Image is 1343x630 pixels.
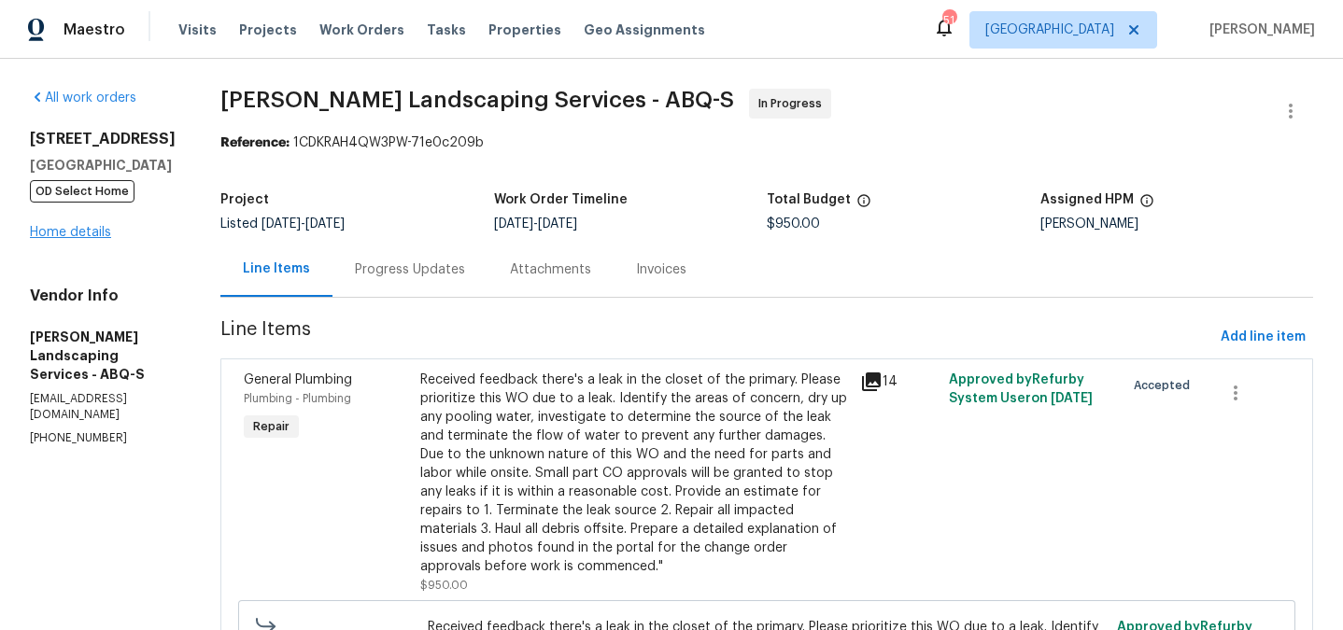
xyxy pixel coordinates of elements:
span: General Plumbing [244,373,352,386]
div: Invoices [636,260,686,279]
span: - [494,217,577,231]
h5: [PERSON_NAME] Landscaping Services - ABQ-S [30,328,176,384]
span: Plumbing - Plumbing [244,393,351,404]
span: Accepted [1134,376,1197,395]
a: Home details [30,226,111,239]
p: [PHONE_NUMBER] [30,430,176,446]
span: In Progress [758,94,829,113]
h5: Assigned HPM [1040,193,1134,206]
h5: Project [220,193,269,206]
div: Attachments [510,260,591,279]
button: Add line item [1213,320,1313,355]
span: The hpm assigned to this work order. [1139,193,1154,217]
span: Visits [178,21,217,39]
span: [DATE] [494,217,533,231]
span: Projects [239,21,297,39]
div: 14 [860,371,937,393]
span: Tasks [427,23,466,36]
span: The total cost of line items that have been proposed by Opendoor. This sum includes line items th... [856,193,871,217]
span: OD Select Home [30,180,134,203]
span: Properties [488,21,561,39]
div: 51 [942,11,955,30]
span: [DATE] [305,217,345,231]
span: $950.00 [420,580,468,591]
span: Line Items [220,320,1213,355]
span: Add line item [1221,326,1306,349]
span: [PERSON_NAME] Landscaping Services - ABQ-S [220,89,734,111]
span: Maestro [64,21,125,39]
span: [DATE] [1051,392,1093,405]
span: [DATE] [262,217,301,231]
div: Line Items [243,259,310,278]
span: Repair [246,417,297,436]
span: - [262,217,345,231]
b: Reference: [220,136,290,149]
div: 1CDKRAH4QW3PW-71e0c209b [220,133,1313,152]
span: [PERSON_NAME] [1202,21,1315,39]
p: [EMAIL_ADDRESS][DOMAIN_NAME] [30,391,176,423]
h5: Work Order Timeline [494,193,628,206]
h4: Vendor Info [30,287,176,305]
div: Progress Updates [355,260,465,279]
h5: Total Budget [767,193,851,206]
span: Approved by Refurby System User on [949,373,1093,405]
span: [GEOGRAPHIC_DATA] [985,21,1114,39]
div: Received feedback there's a leak in the closet of the primary. Please prioritize this WO due to a... [420,371,850,576]
span: Geo Assignments [584,21,705,39]
span: Work Orders [319,21,404,39]
h5: [GEOGRAPHIC_DATA] [30,156,176,175]
span: Listed [220,217,345,231]
a: All work orders [30,91,136,105]
span: $950.00 [767,217,820,231]
h2: [STREET_ADDRESS] [30,130,176,148]
div: [PERSON_NAME] [1040,217,1314,231]
span: [DATE] [538,217,577,231]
